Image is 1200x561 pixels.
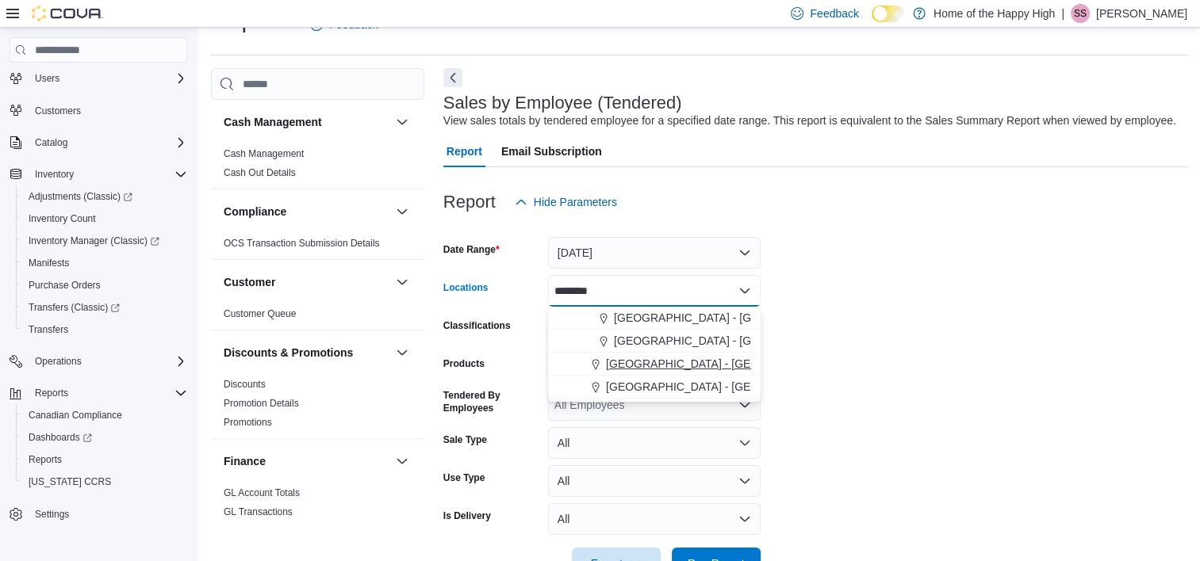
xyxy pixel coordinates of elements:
[614,310,931,326] span: [GEOGRAPHIC_DATA] - [GEOGRAPHIC_DATA] - Fire & Flower
[1096,4,1187,23] p: [PERSON_NAME]
[35,168,74,181] span: Inventory
[22,209,102,228] a: Inventory Count
[3,132,194,154] button: Catalog
[810,6,858,21] span: Feedback
[211,144,424,189] div: Cash Management
[22,231,166,250] a: Inventory Manager (Classic)
[606,379,923,395] span: [GEOGRAPHIC_DATA] - [GEOGRAPHIC_DATA] - Fire & Flower
[16,404,194,426] button: Canadian Compliance
[16,296,194,319] a: Transfers (Classic)
[447,135,482,167] span: Report
[738,284,751,297] button: Close list of options
[548,376,761,399] button: [GEOGRAPHIC_DATA] - [GEOGRAPHIC_DATA] - Fire & Flower
[224,345,353,361] h3: Discounts & Promotions
[548,503,761,535] button: All
[224,379,266,390] a: Discounts
[35,136,67,149] span: Catalog
[16,274,194,296] button: Purchase Orders
[29,165,187,184] span: Inventory
[224,487,300,499] span: GL Account Totals
[35,508,69,521] span: Settings
[224,453,389,469] button: Finance
[29,384,187,403] span: Reports
[29,133,74,152] button: Catalog
[738,399,751,411] button: Open list of options
[224,453,266,469] h3: Finance
[3,502,194,525] button: Settings
[29,352,88,371] button: Operations
[22,406,187,425] span: Canadian Compliance
[35,72,59,85] span: Users
[29,323,68,336] span: Transfers
[224,237,380,250] span: OCS Transaction Submission Details
[3,163,194,185] button: Inventory
[211,234,424,259] div: Compliance
[393,273,412,292] button: Customer
[29,475,111,488] span: [US_STATE] CCRS
[443,389,542,414] label: Tendered By Employees
[548,307,761,399] div: Choose from the following options
[211,375,424,438] div: Discounts & Promotions
[443,93,682,113] h3: Sales by Employee (Tendered)
[934,4,1055,23] p: Home of the Happy High
[29,279,101,292] span: Purchase Orders
[224,345,389,361] button: Discounts & Promotions
[22,428,98,447] a: Dashboards
[29,101,87,120] a: Customers
[35,105,81,117] span: Customers
[224,378,266,391] span: Discounts
[393,202,412,221] button: Compliance
[1061,4,1064,23] p: |
[211,304,424,330] div: Customer
[29,69,187,88] span: Users
[443,113,1176,129] div: View sales totals by tendered employee for a specified date range. This report is equivalent to t...
[443,243,500,256] label: Date Range
[443,193,496,212] h3: Report
[29,235,159,247] span: Inventory Manager (Classic)
[393,452,412,471] button: Finance
[224,148,304,159] a: Cash Management
[224,487,300,498] a: GL Account Totals
[548,330,761,353] button: [GEOGRAPHIC_DATA] - [GEOGRAPHIC_DATA] - Fire & Flower
[22,254,75,273] a: Manifests
[16,319,194,341] button: Transfers
[443,433,487,446] label: Sale Type
[224,204,286,219] h3: Compliance
[29,352,187,371] span: Operations
[22,187,187,206] span: Adjustments (Classic)
[16,448,194,471] button: Reports
[29,190,132,203] span: Adjustments (Classic)
[16,185,194,208] a: Adjustments (Classic)
[501,135,602,167] span: Email Subscription
[3,350,194,372] button: Operations
[443,471,485,484] label: Use Type
[29,453,62,466] span: Reports
[3,99,194,122] button: Customers
[22,406,128,425] a: Canadian Compliance
[224,308,296,319] a: Customer Queue
[16,252,194,274] button: Manifests
[16,208,194,230] button: Inventory Count
[614,333,931,349] span: [GEOGRAPHIC_DATA] - [GEOGRAPHIC_DATA] - Fire & Flower
[16,471,194,493] button: [US_STATE] CCRS
[224,274,275,290] h3: Customer
[548,427,761,459] button: All
[534,194,617,210] span: Hide Parameters
[29,69,66,88] button: Users
[16,230,194,252] a: Inventory Manager (Classic)
[548,237,761,269] button: [DATE]
[22,320,75,339] a: Transfers
[29,505,75,524] a: Settings
[224,204,389,219] button: Compliance
[393,113,412,132] button: Cash Management
[443,281,489,294] label: Locations
[29,431,92,444] span: Dashboards
[16,426,194,448] a: Dashboards
[29,165,80,184] button: Inventory
[224,506,293,517] a: GL Transactions
[22,276,187,295] span: Purchase Orders
[548,353,761,376] button: [GEOGRAPHIC_DATA] - [GEOGRAPHIC_DATA] - [GEOGRAPHIC_DATA]
[548,465,761,497] button: All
